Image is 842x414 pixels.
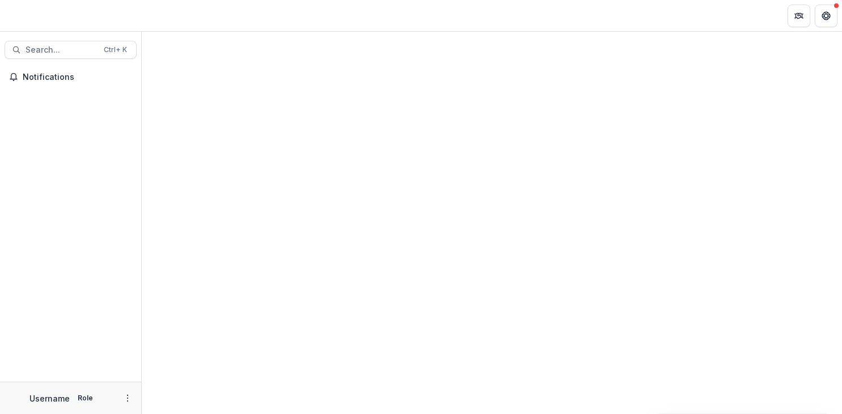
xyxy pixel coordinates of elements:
[5,41,137,59] button: Search...
[5,68,137,86] button: Notifications
[815,5,837,27] button: Get Help
[146,7,194,24] nav: breadcrumb
[74,393,96,403] p: Role
[101,44,129,56] div: Ctrl + K
[29,392,70,404] p: Username
[26,45,97,55] span: Search...
[23,72,132,82] span: Notifications
[788,5,810,27] button: Partners
[121,391,134,405] button: More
